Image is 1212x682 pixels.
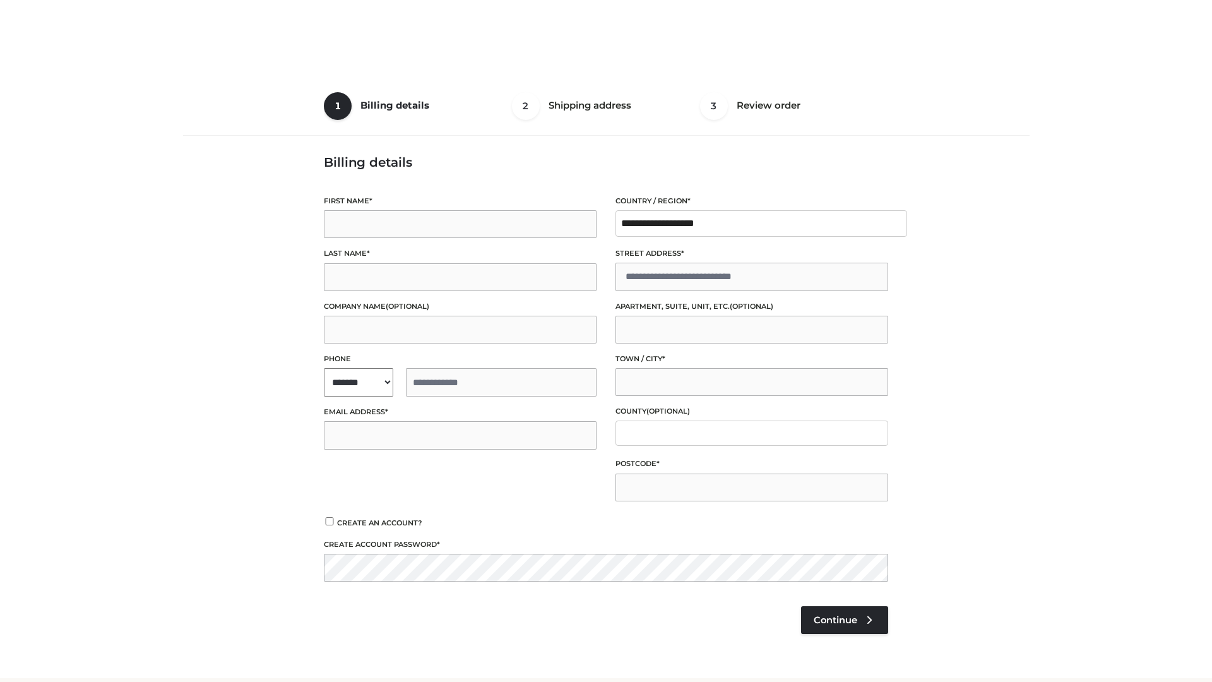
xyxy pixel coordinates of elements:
a: Continue [801,606,888,634]
label: Last name [324,248,597,260]
label: Apartment, suite, unit, etc. [615,301,888,313]
span: (optional) [646,407,690,416]
h3: Billing details [324,155,888,170]
label: Country / Region [615,195,888,207]
span: 1 [324,92,352,120]
span: Review order [737,99,800,111]
span: Billing details [360,99,429,111]
span: 2 [512,92,540,120]
label: County [615,405,888,417]
label: Street address [615,248,888,260]
span: Continue [814,614,857,626]
input: Create an account? [324,517,335,525]
label: First name [324,195,597,207]
span: Shipping address [549,99,631,111]
span: 3 [700,92,728,120]
label: Email address [324,406,597,418]
span: (optional) [386,302,429,311]
label: Postcode [615,458,888,470]
label: Phone [324,353,597,365]
label: Create account password [324,539,888,551]
label: Town / City [615,353,888,365]
span: (optional) [730,302,773,311]
label: Company name [324,301,597,313]
span: Create an account? [337,518,422,527]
